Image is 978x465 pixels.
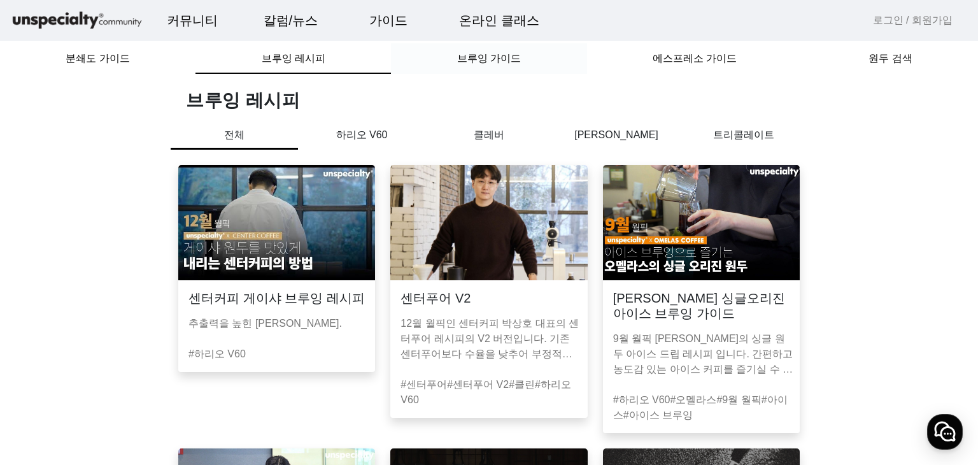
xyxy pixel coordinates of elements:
a: #9월 월픽 [716,394,761,405]
a: 설정 [164,359,244,391]
span: 분쇄도 가이드 [66,54,129,64]
span: 브루잉 레시피 [262,54,325,64]
h3: 센터커피 게이샤 브루잉 레시피 [188,290,365,306]
a: 커뮤니티 [157,3,228,38]
span: 대화 [117,379,132,389]
h3: 센터푸어 V2 [400,290,471,306]
p: [PERSON_NAME] [553,127,680,143]
a: #하리오 V60 [613,394,670,405]
a: [PERSON_NAME] 싱글오리진 아이스 브루잉 가이드9월 월픽 [PERSON_NAME]의 싱글 원두 아이스 드립 레시피 입니다. 간편하고 농도감 있는 아이스 커피를 즐기실... [595,165,807,433]
a: 칼럼/뉴스 [253,3,329,38]
a: #클린 [509,379,535,390]
a: #센터푸어 [400,379,447,390]
img: logo [10,10,144,32]
p: 전체 [171,127,298,150]
a: #하리오 V60 [400,379,571,405]
a: #아이스 [613,394,788,420]
p: 트리콜레이트 [680,127,807,143]
a: 대화 [84,359,164,391]
p: 12월 월픽인 센터커피 박상호 대표의 센터푸어 레시피의 V2 버전입니다. 기존 센터푸어보다 수율을 낮추어 부정적인 맛이 억제되었습니다. [400,316,582,362]
span: 홈 [40,378,48,389]
a: #오멜라스 [670,394,716,405]
a: 온라인 클래스 [449,3,549,38]
p: 9월 월픽 [PERSON_NAME]의 싱글 원두 아이스 드립 레시피 입니다. 간편하고 농도감 있는 아이스 커피를 즐기실 수 있습니다. [613,331,795,377]
span: 에스프레소 가이드 [653,54,737,64]
a: 홈 [4,359,84,391]
a: 센터푸어 V212월 월픽인 센터커피 박상호 대표의 센터푸어 레시피의 V2 버전입니다. 기존 센터푸어보다 수율을 낮추어 부정적인 맛이 억제되었습니다.#센터푸어#센터푸어 V2#클... [383,165,595,433]
a: 센터커피 게이샤 브루잉 레시피추출력을 높힌 [PERSON_NAME].#하리오 V60 [171,165,383,433]
a: 로그인 / 회원가입 [873,13,953,28]
p: 하리오 V60 [298,127,425,143]
span: 브루잉 가이드 [457,54,521,64]
a: #센터푸어 V2 [447,379,509,390]
span: 원두 검색 [868,54,912,64]
h1: 브루잉 레시피 [186,89,807,112]
a: 가이드 [359,3,418,38]
a: #아이스 브루잉 [623,410,693,420]
span: 설정 [197,378,212,389]
a: #하리오 V60 [188,348,246,359]
p: 추출력을 높힌 [PERSON_NAME]. [188,316,370,331]
p: 클레버 [425,127,553,143]
h3: [PERSON_NAME] 싱글오리진 아이스 브루잉 가이드 [613,290,790,321]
